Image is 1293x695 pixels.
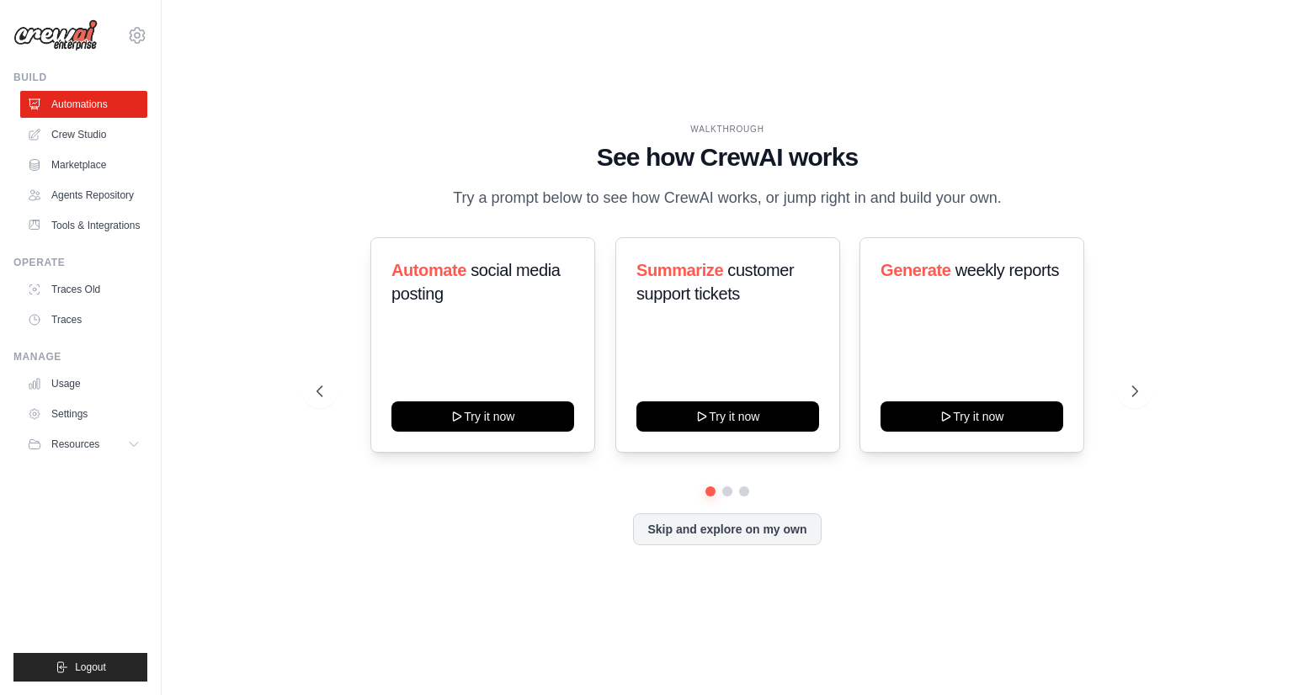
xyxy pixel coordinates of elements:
[20,431,147,458] button: Resources
[636,401,819,432] button: Try it now
[75,661,106,674] span: Logout
[13,19,98,51] img: Logo
[881,401,1063,432] button: Try it now
[391,401,574,432] button: Try it now
[636,261,723,279] span: Summarize
[391,261,561,303] span: social media posting
[1209,614,1293,695] iframe: Chat Widget
[317,123,1138,135] div: WALKTHROUGH
[20,370,147,397] a: Usage
[20,306,147,333] a: Traces
[444,186,1010,210] p: Try a prompt below to see how CrewAI works, or jump right in and build your own.
[51,438,99,451] span: Resources
[20,182,147,209] a: Agents Repository
[13,350,147,363] div: Manage
[391,261,466,279] span: Automate
[20,121,147,148] a: Crew Studio
[13,256,147,269] div: Operate
[13,653,147,682] button: Logout
[633,513,821,545] button: Skip and explore on my own
[317,142,1138,172] h1: See how CrewAI works
[20,276,147,303] a: Traces Old
[20,212,147,239] a: Tools & Integrations
[20,91,147,118] a: Automations
[20,151,147,178] a: Marketplace
[636,261,794,303] span: customer support tickets
[13,71,147,84] div: Build
[955,261,1059,279] span: weekly reports
[881,261,951,279] span: Generate
[20,401,147,427] a: Settings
